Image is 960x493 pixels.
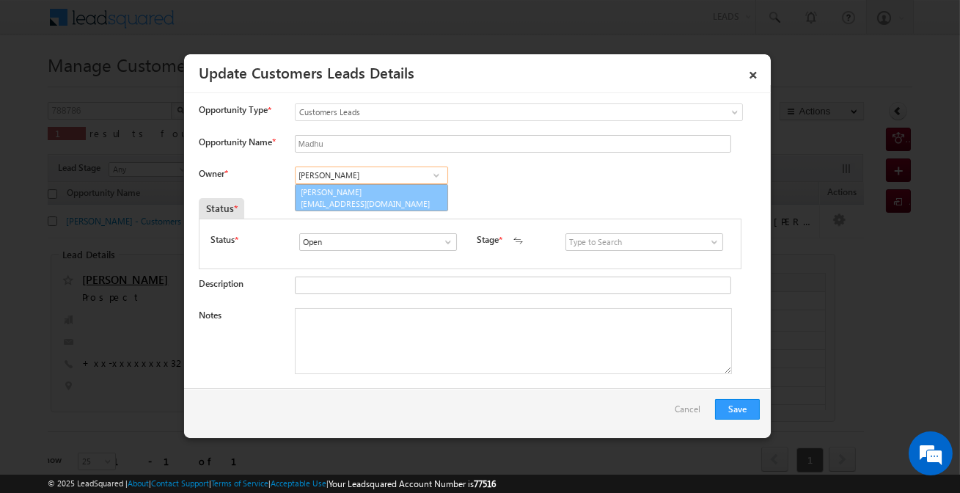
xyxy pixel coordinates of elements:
[199,168,227,179] label: Owner
[76,77,246,96] div: Chat with us now
[211,478,268,488] a: Terms of Service
[151,478,209,488] a: Contact Support
[199,310,221,321] label: Notes
[128,478,149,488] a: About
[435,235,453,249] a: Show All Items
[675,399,708,427] a: Cancel
[715,399,760,420] button: Save
[210,233,235,246] label: Status
[199,384,266,404] em: Start Chat
[48,477,496,491] span: © 2025 LeadSquared | | | | |
[241,7,276,43] div: Minimize live chat window
[199,136,275,147] label: Opportunity Name
[295,184,448,212] a: [PERSON_NAME]
[329,478,496,489] span: Your Leadsquared Account Number is
[295,167,448,184] input: Type to Search
[299,233,457,251] input: Type to Search
[296,106,683,119] span: Customers Leads
[199,103,268,117] span: Opportunity Type
[741,59,766,85] a: ×
[565,233,723,251] input: Type to Search
[199,198,244,219] div: Status
[474,478,496,489] span: 77516
[199,62,414,82] a: Update Customers Leads Details
[295,103,743,121] a: Customers Leads
[477,233,499,246] label: Stage
[427,168,445,183] a: Show All Items
[199,278,243,289] label: Description
[301,198,433,209] span: [EMAIL_ADDRESS][DOMAIN_NAME]
[25,77,62,96] img: d_60004797649_company_0_60004797649
[701,235,719,249] a: Show All Items
[271,478,326,488] a: Acceptable Use
[19,136,268,372] textarea: Type your message and hit 'Enter'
